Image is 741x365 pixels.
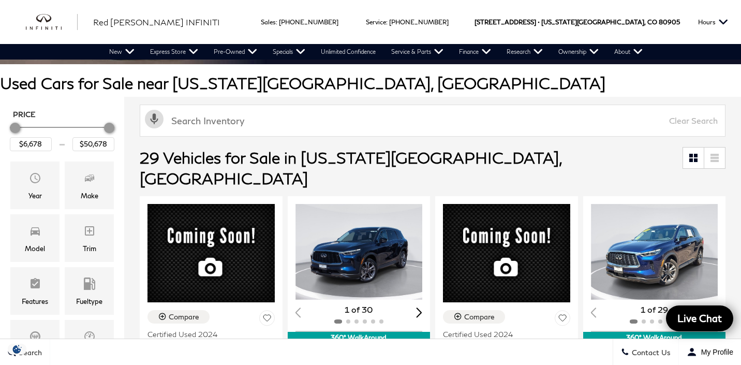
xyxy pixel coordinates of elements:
[276,18,277,26] span: :
[383,44,451,60] a: Service & Parts
[13,110,111,119] h5: Price
[29,275,41,296] span: Features
[10,123,20,133] div: Minimum Price
[313,44,383,60] a: Unlimited Confidence
[29,222,41,243] span: Model
[443,310,505,324] button: Compare Vehicle
[147,330,275,347] a: Certified Used 2024INFINITI QX55 LUXE
[104,123,114,133] div: Maximum Price
[83,275,96,296] span: Fueltype
[591,204,718,300] div: 1 / 2
[25,243,45,254] div: Model
[386,18,388,26] span: :
[83,169,96,190] span: Make
[591,304,718,315] div: 1 of 29
[147,310,210,324] button: Compare Vehicle
[10,162,60,209] div: YearYear
[26,14,78,31] a: infiniti
[10,214,60,262] div: ModelModel
[475,18,680,26] a: [STREET_ADDRESS] • [US_STATE][GEOGRAPHIC_DATA], CO 80905
[464,312,495,322] div: Compare
[366,18,386,26] span: Service
[5,344,29,355] section: Click to Open Cookie Consent Modal
[93,16,220,28] a: Red [PERSON_NAME] INFINITI
[10,267,60,315] div: FeaturesFeatures
[83,328,96,348] span: Mileage
[65,267,114,315] div: FueltypeFueltype
[10,137,52,151] input: Minimum
[265,44,313,60] a: Specials
[140,148,561,187] span: 29 Vehicles for Sale in [US_STATE][GEOGRAPHIC_DATA], [GEOGRAPHIC_DATA]
[259,310,275,329] button: Save Vehicle
[145,110,164,128] svg: Click to toggle on voice search
[76,296,102,307] div: Fueltype
[142,44,206,60] a: Express Store
[295,304,423,315] div: 1 of 30
[606,44,650,60] a: About
[72,137,114,151] input: Maximum
[443,330,562,339] span: Certified Used 2024
[261,18,276,26] span: Sales
[666,305,733,331] a: Live Chat
[10,119,114,151] div: Price
[499,44,551,60] a: Research
[206,44,265,60] a: Pre-Owned
[451,44,499,60] a: Finance
[147,204,275,302] img: 2024 INFINITI QX55 LUXE
[629,348,671,357] span: Contact Us
[101,44,650,60] nav: Main Navigation
[5,344,29,355] img: Opt-Out Icon
[16,348,42,357] span: Search
[147,330,267,339] span: Certified Used 2024
[279,18,338,26] a: [PHONE_NUMBER]
[29,328,41,348] span: Transmission
[81,190,98,201] div: Make
[591,204,718,300] img: 2025 INFINITI QX60 LUXE 1
[140,105,725,137] input: Search Inventory
[169,312,199,322] div: Compare
[416,308,422,317] div: Next slide
[697,348,733,356] span: My Profile
[28,190,42,201] div: Year
[389,18,449,26] a: [PHONE_NUMBER]
[288,332,431,343] div: 360° WalkAround
[93,17,220,27] span: Red [PERSON_NAME] INFINITI
[83,222,96,243] span: Trim
[583,332,726,343] div: 360° WalkAround
[443,330,570,347] a: Certified Used 2024INFINITI QX50 Sensory
[65,214,114,262] div: TrimTrim
[26,14,78,31] img: INFINITI
[295,204,423,300] div: 1 / 2
[679,339,741,365] button: Open user profile menu
[295,204,423,300] img: 2022 INFINITI QX60 LUXE 1
[29,169,41,190] span: Year
[672,312,727,325] span: Live Chat
[65,162,114,209] div: MakeMake
[22,296,48,307] div: Features
[101,44,142,60] a: New
[551,44,606,60] a: Ownership
[555,310,570,329] button: Save Vehicle
[443,204,570,302] img: 2024 INFINITI QX50 Sensory
[83,243,96,254] div: Trim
